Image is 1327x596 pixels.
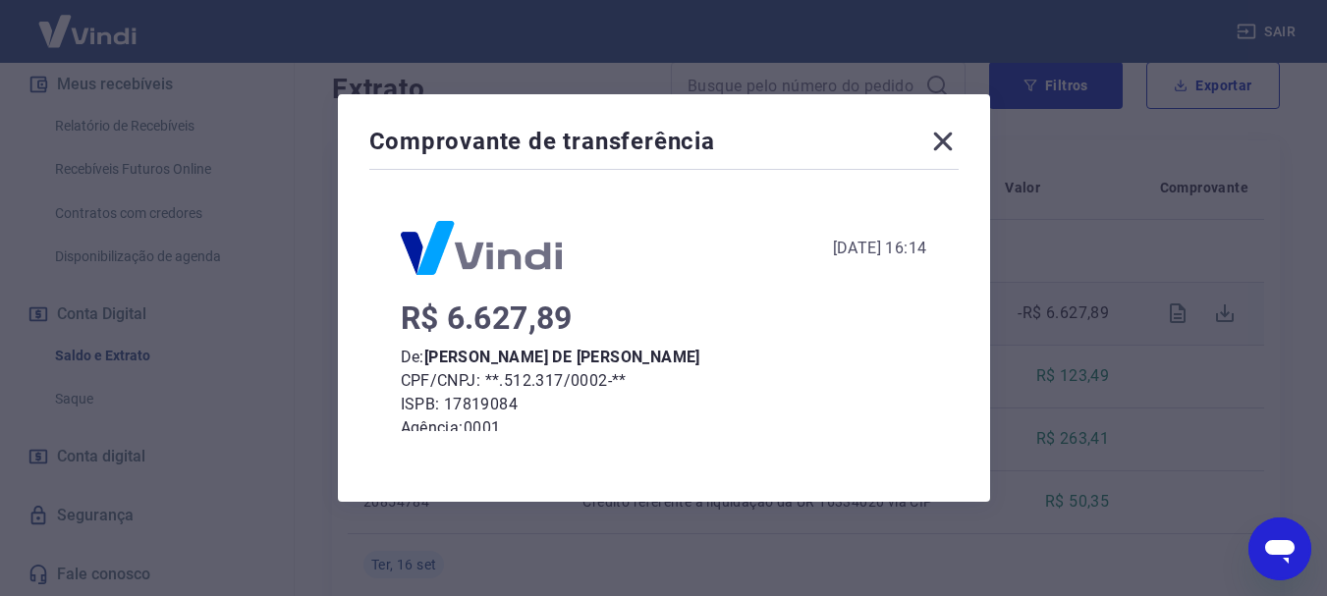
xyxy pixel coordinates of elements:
iframe: Botão para abrir a janela de mensagens [1248,517,1311,580]
p: CPF/CNPJ: **.512.317/0002-** [401,369,927,393]
img: Logo [401,221,562,275]
div: [DATE] 16:14 [833,237,927,260]
p: Agência: 0001 [401,416,927,440]
div: Comprovante de transferência [369,126,959,165]
p: ISPB: 17819084 [401,393,927,416]
p: De: [401,346,927,369]
b: [PERSON_NAME] DE [PERSON_NAME] [424,348,700,366]
span: R$ 6.627,89 [401,299,573,337]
